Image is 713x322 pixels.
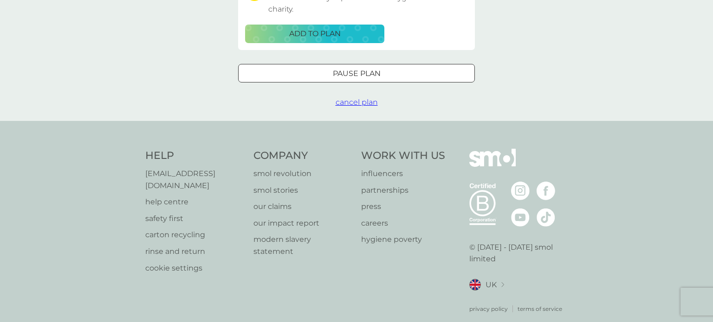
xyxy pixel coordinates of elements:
[469,279,481,290] img: UK flag
[361,234,445,246] a: hygiene poverty
[336,98,378,107] span: cancel plan
[245,25,384,43] button: ADD TO PLAN
[361,201,445,213] a: press
[253,217,352,229] a: our impact report
[361,217,445,229] a: careers
[518,304,562,313] a: terms of service
[289,28,341,40] p: ADD TO PLAN
[537,182,555,200] img: visit the smol Facebook page
[336,96,378,108] button: cancel plan
[145,229,244,241] a: carton recycling
[361,149,445,163] h4: Work With Us
[469,241,568,265] p: © [DATE] - [DATE] smol limited
[361,168,445,180] a: influencers
[238,64,475,82] button: Pause plan
[253,201,352,213] a: our claims
[486,279,497,291] span: UK
[333,68,381,80] p: Pause plan
[469,304,508,313] a: privacy policy
[145,168,244,191] a: [EMAIL_ADDRESS][DOMAIN_NAME]
[145,213,244,225] a: safety first
[145,196,244,208] a: help centre
[469,149,516,180] img: smol
[253,234,352,257] a: modern slavery statement
[145,262,244,274] a: cookie settings
[253,184,352,196] a: smol stories
[253,168,352,180] a: smol revolution
[361,184,445,196] a: partnerships
[511,208,530,227] img: visit the smol Youtube page
[145,246,244,258] a: rinse and return
[253,149,352,163] h4: Company
[511,182,530,200] img: visit the smol Instagram page
[145,149,244,163] h4: Help
[537,208,555,227] img: visit the smol Tiktok page
[501,282,504,287] img: select a new location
